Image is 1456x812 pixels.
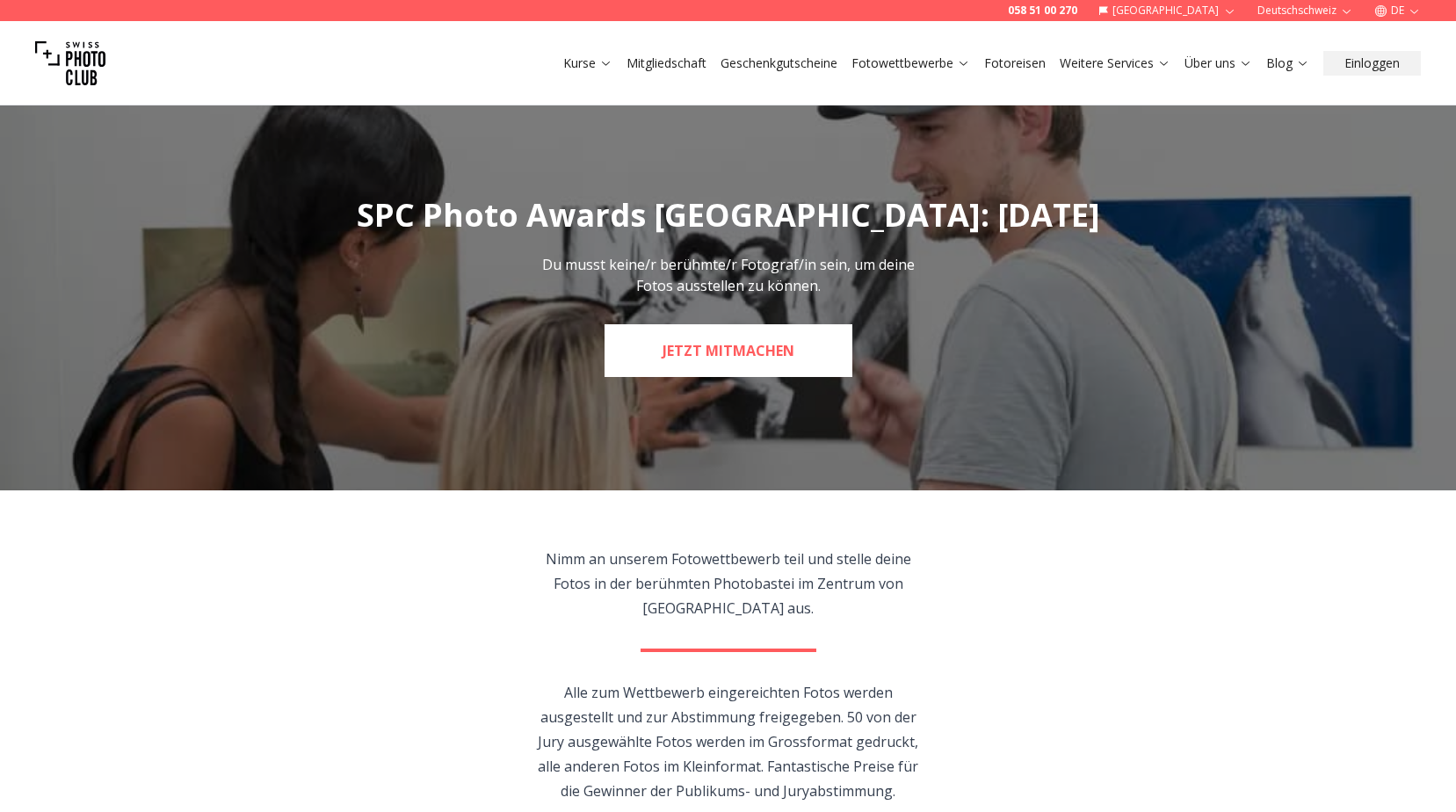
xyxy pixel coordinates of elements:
a: Über uns [1184,54,1252,72]
a: Weitere Services [1060,54,1170,72]
p: Du musst keine/r berühmte/r Fotograf/in sein, um deine Fotos ausstellen zu können. [532,254,925,296]
p: Alle zum Wettbewerb eingereichten Fotos werden ausgestellt und zur Abstimmung freigegeben. 50 von... [527,680,929,803]
button: Einloggen [1323,51,1421,76]
button: Geschenkgutscheine [714,51,844,76]
button: Kurse [556,51,619,76]
a: Kurse [563,54,612,72]
a: Blog [1266,54,1309,72]
button: Mitgliedschaft [619,51,714,76]
button: Fotowettbewerbe [844,51,977,76]
a: Geschenkgutscheine [721,54,837,72]
a: JETZT MITMACHEN [605,324,852,377]
button: Blog [1259,51,1316,76]
a: 058 51 00 270 [1008,4,1077,18]
a: Fotowettbewerbe [851,54,970,72]
a: Mitgliedschaft [627,54,706,72]
p: Nimm an unserem Fotowettbewerb teil und stelle deine Fotos in der berühmten Photobastei im Zentru... [527,547,929,620]
button: Über uns [1177,51,1259,76]
img: Swiss photo club [35,28,105,98]
button: Fotoreisen [977,51,1053,76]
a: Fotoreisen [984,54,1046,72]
button: Weitere Services [1053,51,1177,76]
